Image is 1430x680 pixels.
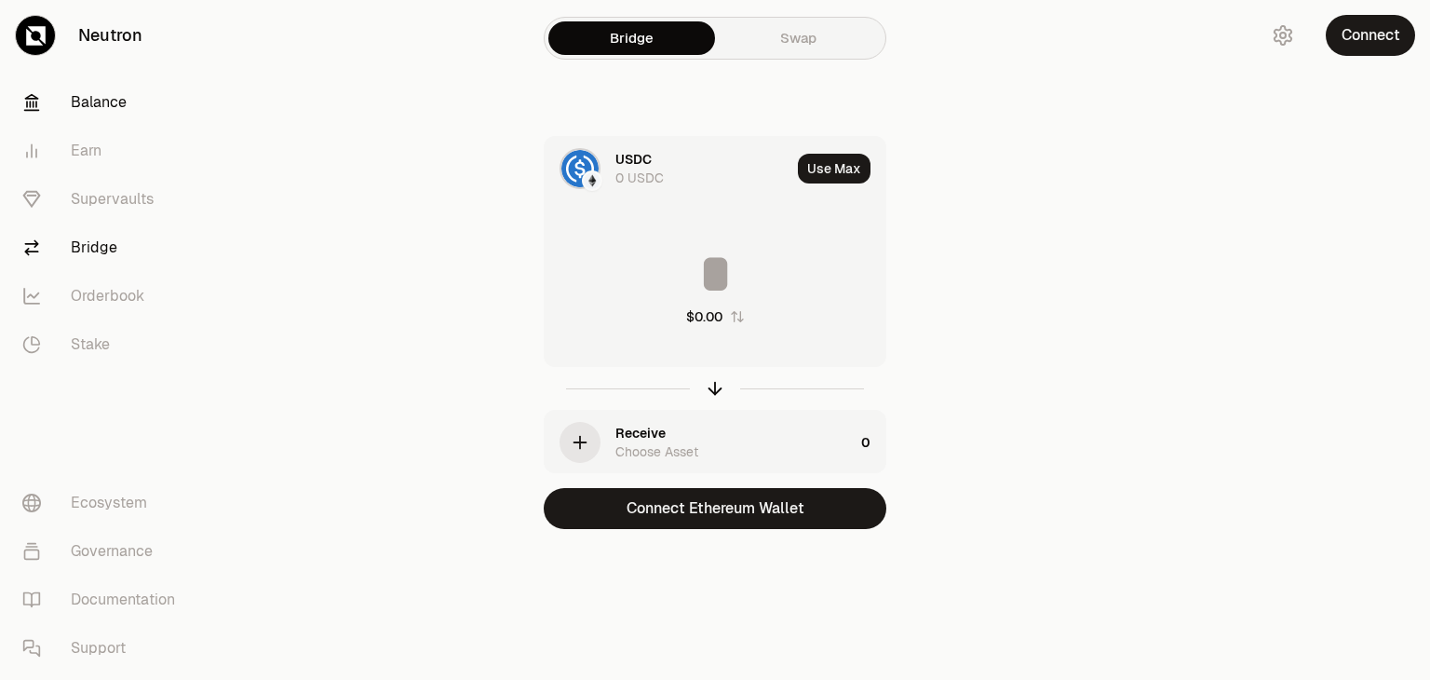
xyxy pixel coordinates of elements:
[584,172,600,189] img: Ethereum Logo
[615,442,698,461] div: Choose Asset
[1326,15,1415,56] button: Connect
[7,527,201,576] a: Governance
[7,78,201,127] a: Balance
[561,150,599,187] img: USDC Logo
[715,21,882,55] a: Swap
[544,488,886,529] button: Connect Ethereum Wallet
[686,307,722,326] div: $0.00
[861,411,885,474] div: 0
[7,576,201,624] a: Documentation
[7,127,201,175] a: Earn
[7,320,201,369] a: Stake
[548,21,715,55] a: Bridge
[7,272,201,320] a: Orderbook
[7,224,201,272] a: Bridge
[7,175,201,224] a: Supervaults
[615,150,652,169] div: USDC
[545,411,885,474] button: ReceiveChoose Asset0
[798,154,870,184] button: Use Max
[7,479,201,527] a: Ecosystem
[686,307,745,326] button: $0.00
[615,169,664,187] div: 0 USDC
[545,411,854,474] div: ReceiveChoose Asset
[615,424,666,442] div: Receive
[545,137,790,200] div: USDC LogoEthereum LogoUSDC0 USDC
[7,624,201,673] a: Support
